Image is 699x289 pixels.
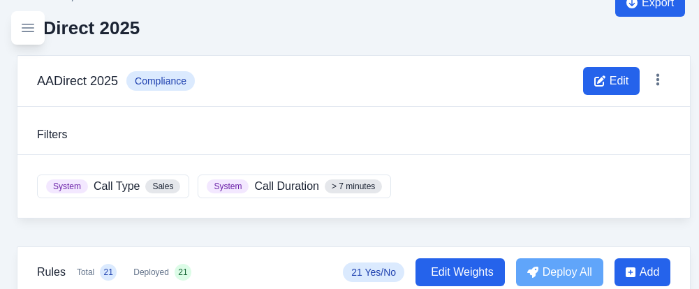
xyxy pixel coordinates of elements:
span: Total [77,267,94,278]
span: Call Duration [254,178,318,195]
span: Deploy All [543,264,592,281]
span: Sales [145,179,180,193]
span: 21 Yes/No [343,262,404,282]
h3: AADirect 2025 [37,71,118,91]
span: 21 [104,267,113,278]
span: Edit Weights [431,264,494,281]
span: System [46,179,88,193]
button: Add [615,258,670,286]
span: Edit [610,73,629,89]
span: Call Type [94,178,140,195]
span: System [207,179,249,193]
button: Deploy All [516,258,603,286]
button: Toggle sidebar [11,11,45,45]
h2: AADirect 2025 [17,17,149,38]
span: > 7 minutes [325,179,382,193]
span: 21 [178,267,187,278]
span: Deployed [133,267,169,278]
span: Compliance [126,71,195,91]
button: Edit [583,67,640,95]
h3: Rules [37,264,66,281]
button: Edit Weights [415,258,505,286]
h3: Filters [37,126,670,143]
span: Add [640,264,659,281]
